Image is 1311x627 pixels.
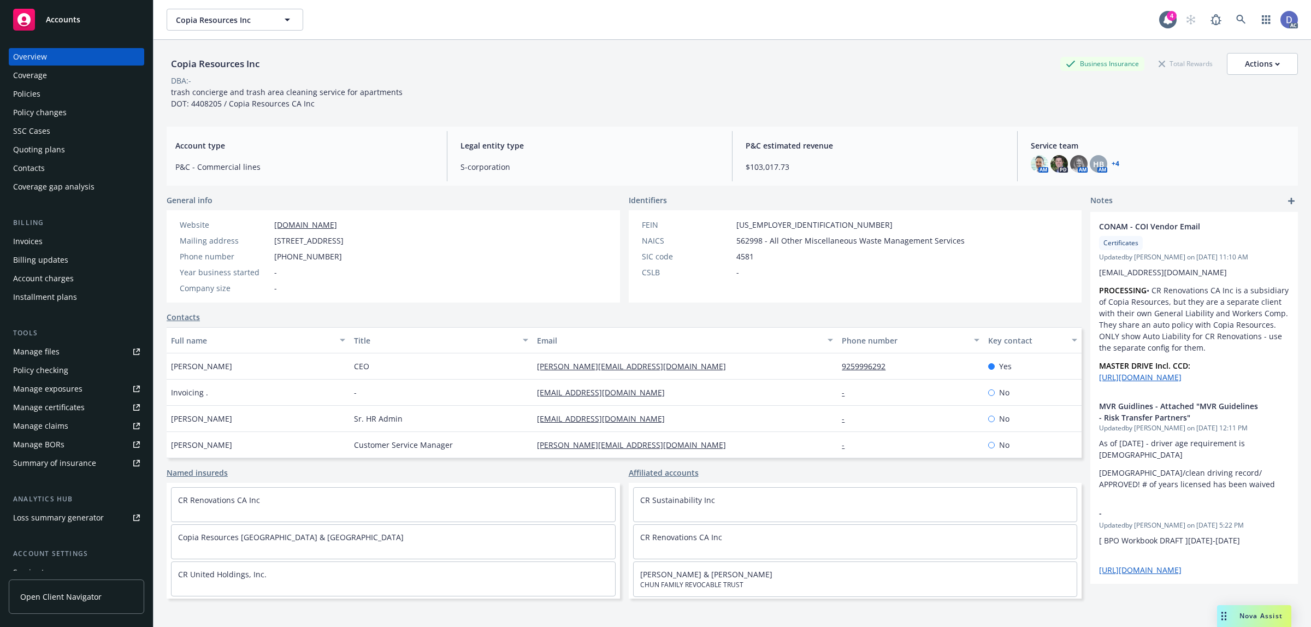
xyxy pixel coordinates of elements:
[13,399,85,416] div: Manage certificates
[999,439,1009,451] span: No
[9,104,144,121] a: Policy changes
[642,267,732,278] div: CSLB
[175,140,434,151] span: Account type
[842,335,967,346] div: Phone number
[171,87,403,109] span: trash concierge and trash area cleaning service for apartments DOT: 4408205 / Copia Resources CA Inc
[13,178,95,196] div: Coverage gap analysis
[9,233,144,250] a: Invoices
[1099,285,1289,353] p: • CR Renovations CA Inc is a subsidiary of Copia Resources, but they are a separate client with t...
[1099,423,1289,433] span: Updated by [PERSON_NAME] on [DATE] 12:11 PM
[640,532,722,542] a: CR Renovations CA Inc
[746,140,1004,151] span: P&C estimated revenue
[13,67,47,84] div: Coverage
[167,194,212,206] span: General info
[1099,372,1182,382] a: [URL][DOMAIN_NAME]
[13,233,43,250] div: Invoices
[13,251,68,269] div: Billing updates
[13,509,104,527] div: Loss summary generator
[842,361,894,371] a: 9259996292
[9,399,144,416] a: Manage certificates
[1217,605,1231,627] div: Drag to move
[1099,360,1190,371] strong: MASTER DRIVE Incl. CCD:
[736,235,965,246] span: 562998 - All Other Miscellaneous Waste Management Services
[9,362,144,379] a: Policy checking
[640,495,715,505] a: CR Sustainability Inc
[180,219,270,230] div: Website
[1090,499,1298,584] div: -Updatedby [PERSON_NAME] on [DATE] 5:22 PM[ BPO Workbook DRAFT ][DATE]-[DATE] [URL][DOMAIN_NAME]
[1099,535,1289,546] p: [ BPO Workbook DRAFT ][DATE]-[DATE]
[274,267,277,278] span: -
[171,75,191,86] div: DBA: -
[1099,285,1147,295] strong: PROCESSING
[9,417,144,435] a: Manage claims
[642,219,732,230] div: FEIN
[9,288,144,306] a: Installment plans
[1099,467,1289,490] p: [DEMOGRAPHIC_DATA]/clean driving record/ APPROVED! # of years licensed has been waived
[1112,161,1119,167] a: +4
[9,509,144,527] a: Loss summary generator
[1280,11,1298,28] img: photo
[274,251,342,262] span: [PHONE_NUMBER]
[13,454,96,472] div: Summary of insurance
[180,235,270,246] div: Mailing address
[9,564,144,581] a: Service team
[1099,221,1261,232] span: CONAM - COI Vendor Email
[1099,520,1289,530] span: Updated by [PERSON_NAME] on [DATE] 5:22 PM
[842,387,853,398] a: -
[1099,252,1289,262] span: Updated by [PERSON_NAME] on [DATE] 11:10 AM
[171,360,232,372] span: [PERSON_NAME]
[13,436,64,453] div: Manage BORs
[1090,194,1113,208] span: Notes
[642,251,732,262] div: SIC code
[640,580,1071,590] span: CHUN FAMILY REVOCABLE TRUST
[167,327,350,353] button: Full name
[9,122,144,140] a: SSC Cases
[9,494,144,505] div: Analytics hub
[9,380,144,398] a: Manage exposures
[9,178,144,196] a: Coverage gap analysis
[460,140,719,151] span: Legal entity type
[9,251,144,269] a: Billing updates
[1099,267,1289,278] p: [EMAIL_ADDRESS][DOMAIN_NAME]
[842,413,853,424] a: -
[629,194,667,206] span: Identifiers
[537,387,674,398] a: [EMAIL_ADDRESS][DOMAIN_NAME]
[1090,392,1298,499] div: MVR Guidlines - Attached "MVR Guidelines - Risk Transfer Partners"Updatedby [PERSON_NAME] on [DAT...
[1031,155,1048,173] img: photo
[537,440,735,450] a: [PERSON_NAME][EMAIL_ADDRESS][DOMAIN_NAME]
[13,380,82,398] div: Manage exposures
[736,267,739,278] span: -
[1205,9,1227,31] a: Report a Bug
[1103,238,1138,248] span: Certificates
[350,327,533,353] button: Title
[171,439,232,451] span: [PERSON_NAME]
[9,328,144,339] div: Tools
[167,311,200,323] a: Contacts
[1180,9,1202,31] a: Start snowing
[9,454,144,472] a: Summary of insurance
[13,48,47,66] div: Overview
[13,417,68,435] div: Manage claims
[1099,565,1182,575] a: [URL][DOMAIN_NAME]
[1217,605,1291,627] button: Nova Assist
[167,57,264,71] div: Copia Resources Inc
[1227,53,1298,75] button: Actions
[736,251,754,262] span: 4581
[9,141,144,158] a: Quoting plans
[167,9,303,31] button: Copia Resources Inc
[274,282,277,294] span: -
[746,161,1004,173] span: $103,017.73
[1060,57,1144,70] div: Business Insurance
[171,387,208,398] span: Invoicing .
[533,327,837,353] button: Email
[837,327,984,353] button: Phone number
[1090,212,1298,392] div: CONAM - COI Vendor EmailCertificatesUpdatedby [PERSON_NAME] on [DATE] 11:10 AM[EMAIL_ADDRESS][DOM...
[9,4,144,35] a: Accounts
[13,288,77,306] div: Installment plans
[1245,54,1280,74] div: Actions
[13,343,60,360] div: Manage files
[13,362,68,379] div: Policy checking
[9,67,144,84] a: Coverage
[13,85,40,103] div: Policies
